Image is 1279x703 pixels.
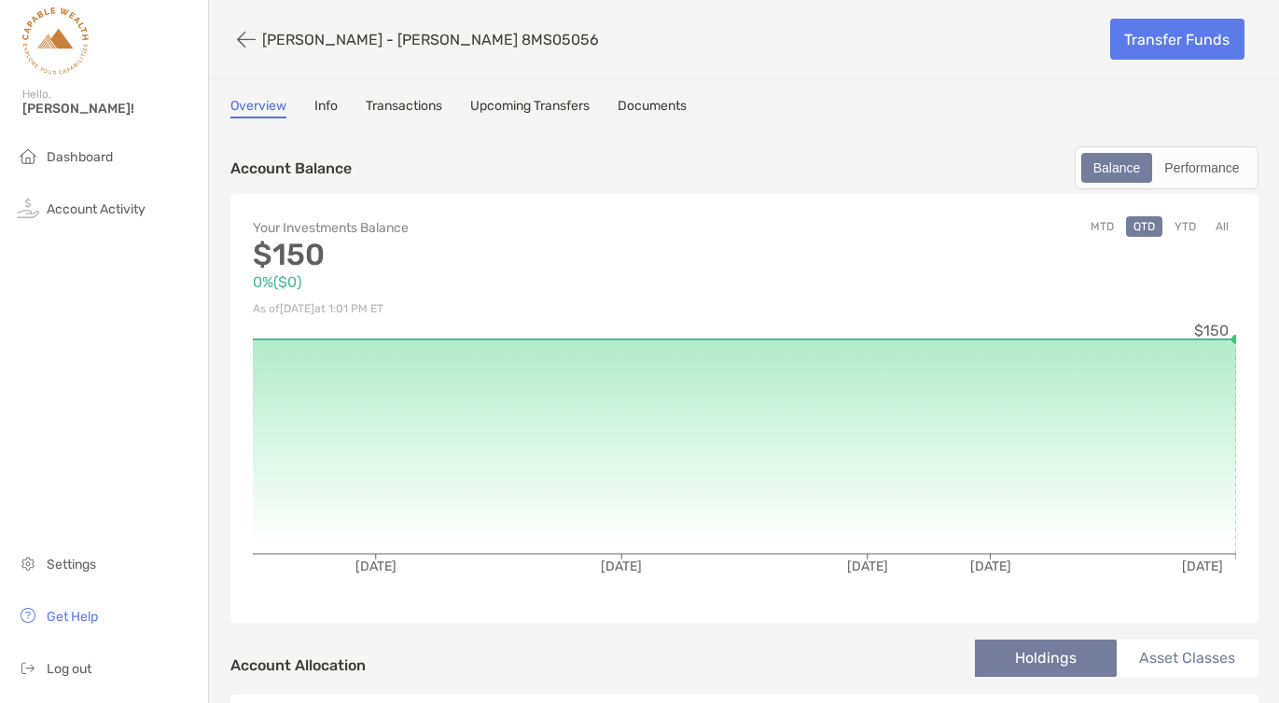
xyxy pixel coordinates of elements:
span: Settings [47,557,96,572]
tspan: [DATE] [846,558,887,574]
a: Overview [230,98,286,118]
div: segmented control [1075,146,1258,189]
img: settings icon [17,552,39,574]
tspan: $150 [1194,322,1229,339]
span: [PERSON_NAME]! [22,101,197,117]
button: All [1208,216,1236,237]
span: Get Help [47,609,98,625]
a: Transfer Funds [1110,19,1244,60]
p: [PERSON_NAME] - [PERSON_NAME] 8MS05056 [262,31,599,48]
span: Log out [47,661,91,677]
div: Performance [1154,155,1249,181]
h4: Account Allocation [230,656,366,674]
img: get-help icon [17,604,39,627]
p: $150 [253,243,744,267]
li: Holdings [975,640,1117,677]
tspan: [DATE] [969,558,1010,574]
img: activity icon [17,197,39,219]
span: Dashboard [47,149,113,165]
tspan: [DATE] [1182,558,1223,574]
button: YTD [1167,216,1203,237]
tspan: [DATE] [355,558,396,574]
span: Account Activity [47,201,146,217]
a: Info [314,98,338,118]
button: QTD [1126,216,1162,237]
li: Asset Classes [1117,640,1258,677]
a: Documents [618,98,687,118]
img: Zoe Logo [22,7,89,75]
a: Upcoming Transfers [470,98,590,118]
button: MTD [1083,216,1121,237]
img: logout icon [17,656,39,679]
a: Transactions [366,98,442,118]
p: Account Balance [230,157,352,180]
tspan: [DATE] [601,558,642,574]
img: household icon [17,145,39,167]
p: 0% ( $0 ) [253,270,744,294]
p: Your Investments Balance [253,216,744,240]
p: As of [DATE] at 1:01 PM ET [253,297,744,321]
div: Balance [1083,155,1151,181]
